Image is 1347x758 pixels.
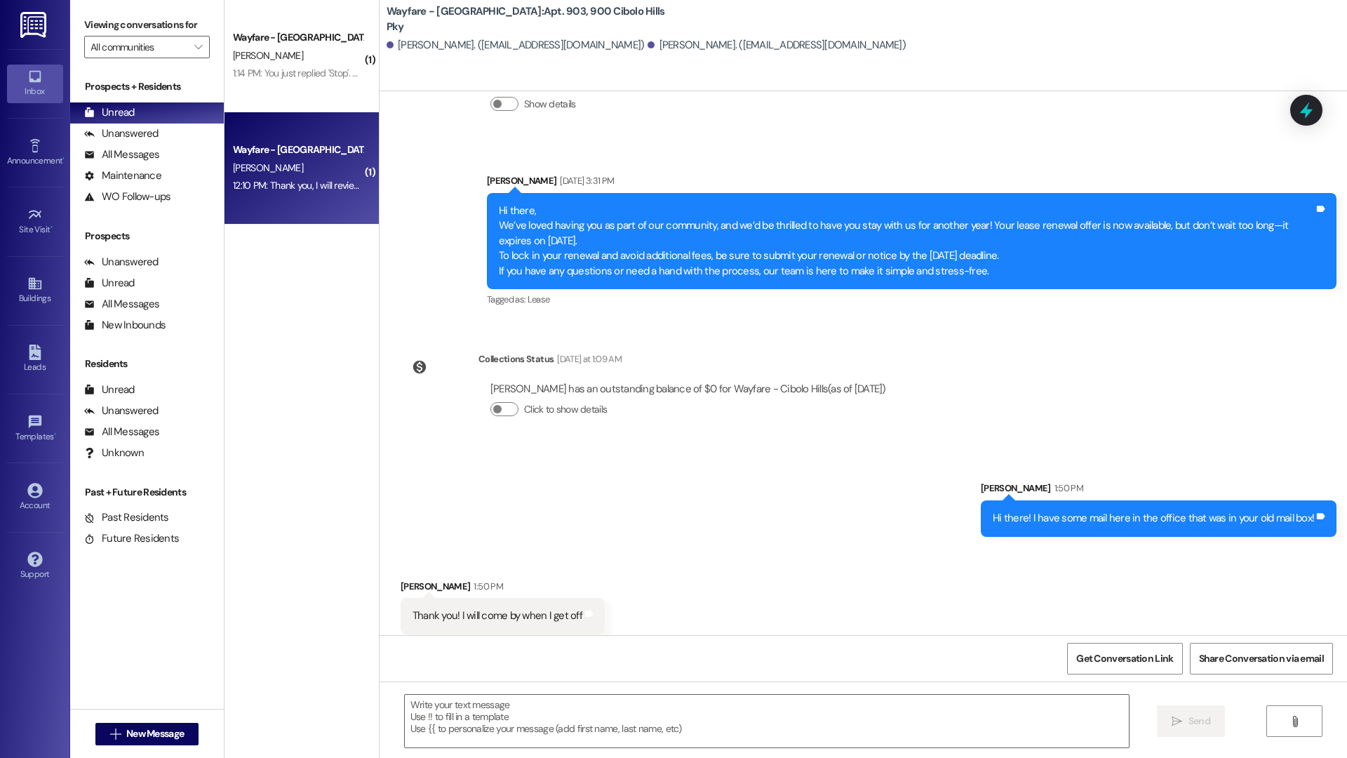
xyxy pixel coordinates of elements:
[84,168,161,183] div: Maintenance
[413,609,582,623] div: Thank you! I will come by when I get off
[91,36,187,58] input: All communities
[84,105,135,120] div: Unread
[7,65,63,102] a: Inbox
[84,189,170,204] div: WO Follow-ups
[1172,716,1182,727] i: 
[7,203,63,241] a: Site Visit •
[487,289,1336,310] div: Tagged as:
[84,383,135,397] div: Unread
[648,38,906,53] div: [PERSON_NAME]. ([EMAIL_ADDRESS][DOMAIN_NAME])
[84,147,159,162] div: All Messages
[110,729,121,740] i: 
[1289,716,1300,727] i: 
[470,579,502,594] div: 1:50 PM
[70,79,224,94] div: Prospects + Residents
[554,352,622,366] div: [DATE] at 1:09 AM
[981,481,1336,500] div: [PERSON_NAME]
[84,297,159,312] div: All Messages
[1190,643,1333,674] button: Share Conversation via email
[194,41,202,53] i: 
[401,634,605,655] div: Tagged as:
[233,179,457,192] div: 12:10 PM: Thank you, I will review the lease after work 😊
[7,410,63,448] a: Templates •
[126,726,184,741] span: New Message
[7,479,63,517] a: Account
[1188,714,1210,729] span: Send
[556,173,614,188] div: [DATE] 3:31 PM
[478,352,554,366] div: Collections Status
[233,49,303,62] span: [PERSON_NAME]
[1199,651,1324,666] span: Share Conversation via email
[70,229,224,244] div: Prospects
[487,173,1336,193] div: [PERSON_NAME]
[528,293,550,305] span: Lease
[84,446,144,460] div: Unknown
[524,97,576,112] label: Show details
[7,340,63,378] a: Leads
[1051,481,1083,496] div: 1:50 PM
[233,67,762,79] div: 1:14 PM: You just replied 'Stop'. Are you sure you want to opt out of this thread? Please reply w...
[70,357,224,371] div: Residents
[95,723,199,745] button: New Message
[84,425,159,439] div: All Messages
[84,510,169,525] div: Past Residents
[84,318,166,333] div: New Inbounds
[51,222,53,232] span: •
[233,142,363,157] div: Wayfare - [GEOGRAPHIC_DATA]
[233,161,303,174] span: [PERSON_NAME]
[84,404,159,418] div: Unanswered
[62,154,65,164] span: •
[387,38,645,53] div: [PERSON_NAME]. ([EMAIL_ADDRESS][DOMAIN_NAME])
[233,30,363,45] div: Wayfare - [GEOGRAPHIC_DATA]
[84,126,159,141] div: Unanswered
[387,4,667,34] b: Wayfare - [GEOGRAPHIC_DATA]: Apt. 903, 900 Cibolo Hills Pky
[524,402,607,417] label: Click to show details
[1076,651,1173,666] span: Get Conversation Link
[84,276,135,291] div: Unread
[490,382,886,397] div: [PERSON_NAME] has an outstanding balance of $0 for Wayfare - Cibolo Hills (as of [DATE])
[54,430,56,439] span: •
[84,255,159,270] div: Unanswered
[70,485,224,500] div: Past + Future Residents
[7,272,63,310] a: Buildings
[7,547,63,585] a: Support
[1157,705,1225,737] button: Send
[499,204,1314,279] div: Hi there, We’ve loved having you as part of our community, and we’d be thrilled to have you stay ...
[84,14,210,36] label: Viewing conversations for
[20,12,49,38] img: ResiDesk Logo
[993,511,1314,526] div: Hi there! I have some mail here in the office that was in your old mail box!
[84,531,179,546] div: Future Residents
[1067,643,1182,674] button: Get Conversation Link
[401,579,605,599] div: [PERSON_NAME]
